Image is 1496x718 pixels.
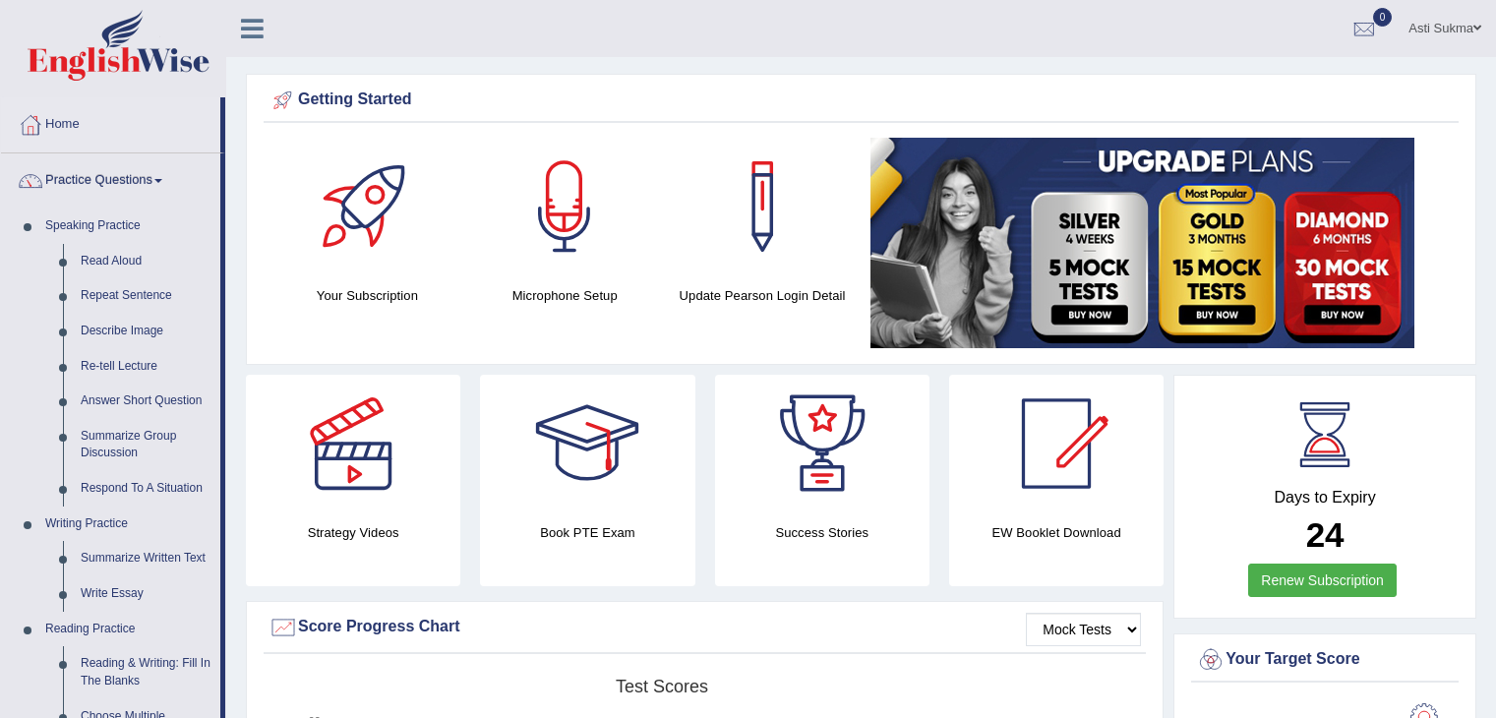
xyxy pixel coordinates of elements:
h4: Book PTE Exam [480,522,694,543]
tspan: Test scores [616,677,708,696]
div: Score Progress Chart [269,613,1141,642]
h4: Update Pearson Login Detail [674,285,852,306]
a: Reading Practice [36,612,220,647]
a: Describe Image [72,314,220,349]
a: Practice Questions [1,153,220,203]
a: Re-tell Lecture [72,349,220,385]
a: Home [1,97,220,147]
h4: Microphone Setup [476,285,654,306]
h4: Strategy Videos [246,522,460,543]
h4: Success Stories [715,522,929,543]
a: Repeat Sentence [72,278,220,314]
img: small5.jpg [870,138,1414,348]
a: Read Aloud [72,244,220,279]
a: Renew Subscription [1248,564,1397,597]
a: Answer Short Question [72,384,220,419]
a: Reading & Writing: Fill In The Blanks [72,646,220,698]
h4: EW Booklet Download [949,522,1164,543]
a: Respond To A Situation [72,471,220,507]
div: Getting Started [269,86,1454,115]
span: 0 [1373,8,1393,27]
a: Summarize Group Discussion [72,419,220,471]
h4: Days to Expiry [1196,489,1454,507]
a: Summarize Written Text [72,541,220,576]
b: 24 [1306,515,1345,554]
a: Speaking Practice [36,209,220,244]
div: Your Target Score [1196,645,1454,675]
a: Write Essay [72,576,220,612]
a: Writing Practice [36,507,220,542]
h4: Your Subscription [278,285,456,306]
